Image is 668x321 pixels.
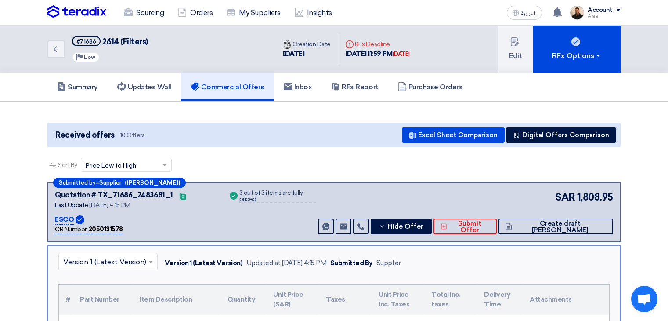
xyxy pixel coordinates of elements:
[449,220,490,233] span: Submit Offer
[288,3,339,22] a: Insights
[533,26,621,73] button: RFx Options
[588,7,613,14] div: Account
[321,73,388,101] a: RFx Report
[424,285,477,315] th: Total Inc. taxes
[55,190,173,201] div: Quotation # TX_71686_2483681_1
[523,285,609,315] th: Attachments
[376,258,401,268] div: Supplier
[108,73,181,101] a: Updates Wall
[577,190,613,204] span: 1,808.95
[220,3,287,22] a: My Suppliers
[433,219,497,234] button: Submit Offer
[57,83,98,91] h5: Summary
[477,285,523,315] th: Delivery Time
[89,201,130,209] span: [DATE] 4:15 PM
[117,3,171,22] a: Sourcing
[521,10,537,16] span: العربية
[117,83,171,91] h5: Updates Wall
[72,36,148,47] h5: 2614 (Filters)
[220,285,266,315] th: Quantity
[514,220,606,233] span: Create draft [PERSON_NAME]
[59,285,73,315] th: #
[372,285,424,315] th: Unit Price Inc. Taxes
[388,73,473,101] a: Purchase Orders
[53,178,186,188] div: –
[47,5,106,18] img: Teradix logo
[274,73,322,101] a: Inbox
[631,286,657,312] div: Open chat
[393,50,410,58] div: [DATE]
[99,180,121,186] span: Supplier
[345,49,410,59] div: [DATE] 11:59 PM
[498,219,613,234] button: Create draft [PERSON_NAME]
[239,190,316,203] div: 3 out of 3 items are fully priced
[246,258,327,268] div: Updated at [DATE] 4:15 PM
[58,160,77,170] span: Sort By
[165,258,243,268] div: Version 1 (Latest Version)
[330,258,373,268] div: Submitted By
[102,37,148,47] span: 2614 (Filters)
[59,180,96,186] span: Submitted by
[76,39,96,44] div: #71686
[283,49,331,59] div: [DATE]
[55,225,123,234] div: CR Number :
[47,73,108,101] a: Summary
[507,6,542,20] button: العربية
[181,73,274,101] a: Commercial Offers
[345,40,410,49] div: RFx Deadline
[125,180,180,186] b: ([PERSON_NAME])
[331,83,378,91] h5: RFx Report
[398,83,463,91] h5: Purchase Orders
[284,83,312,91] h5: Inbox
[86,161,136,170] span: Price Low to High
[588,14,621,18] div: Alaa
[89,226,123,233] b: 2050131578
[120,131,145,139] span: 10 Offers
[506,127,616,143] button: Digital Offers Comparison
[73,285,133,315] th: Part Number
[283,40,331,49] div: Creation Date
[555,190,575,204] span: SAR
[171,3,220,22] a: Orders
[371,219,432,234] button: Hide Offer
[55,129,115,141] span: Received offers
[319,285,372,315] th: Taxes
[84,54,95,60] span: Low
[570,6,584,20] img: MAA_1717931611039.JPG
[55,201,88,209] span: Last Update
[388,223,423,230] span: Hide Offer
[76,215,84,224] img: Verified Account
[55,215,74,225] p: ESCO
[133,285,220,315] th: Item Description
[552,51,602,61] div: RFx Options
[498,26,533,73] button: Edit
[191,83,264,91] h5: Commercial Offers
[266,285,319,315] th: Unit Price (SAR)
[402,127,505,143] button: Excel Sheet Comparison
